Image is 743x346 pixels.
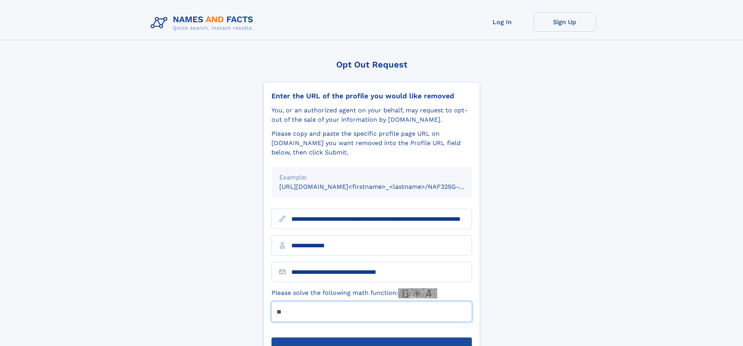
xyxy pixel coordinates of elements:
[147,12,260,34] img: Logo Names and Facts
[271,106,472,124] div: You, or an authorized agent on your behalf, may request to opt-out of the sale of your informatio...
[271,288,437,298] label: Please solve the following math function:
[534,12,596,32] a: Sign Up
[263,60,480,69] div: Opt Out Request
[271,129,472,157] div: Please copy and paste the specific profile page URL on [DOMAIN_NAME] you want removed into the Pr...
[279,173,464,182] div: Example:
[279,183,487,190] small: [URL][DOMAIN_NAME]<firstname>_<lastname>/NAF325G-xxxxxxxx
[471,12,534,32] a: Log In
[271,92,472,100] div: Enter the URL of the profile you would like removed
